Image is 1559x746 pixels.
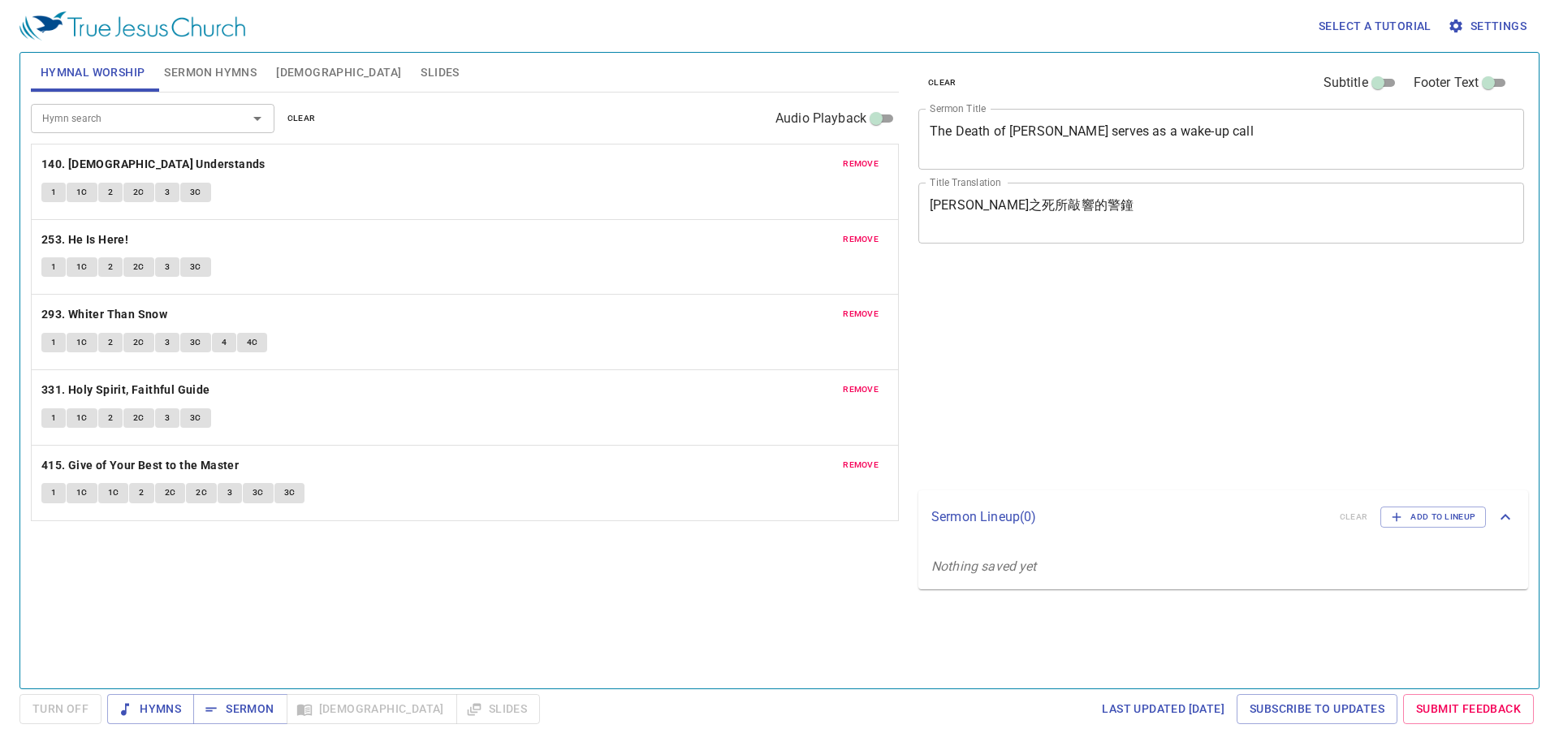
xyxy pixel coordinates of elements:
span: remove [843,232,879,247]
button: 293. Whiter Than Snow [41,304,171,325]
span: 2C [165,485,176,500]
span: 1C [76,260,88,274]
span: 3C [190,335,201,350]
textarea: [PERSON_NAME]之死所敲響的警鐘 [930,197,1513,228]
button: clear [278,109,326,128]
button: 1C [67,483,97,502]
button: 2C [123,408,154,428]
button: 1C [67,333,97,352]
span: Slides [421,63,459,83]
span: Last updated [DATE] [1102,699,1224,719]
p: Sermon Lineup ( 0 ) [931,507,1327,527]
button: 1 [41,408,66,428]
span: 1C [76,335,88,350]
span: 4 [222,335,227,350]
span: 2 [108,335,113,350]
button: 3C [180,333,211,352]
a: Last updated [DATE] [1095,694,1231,724]
button: 2 [98,408,123,428]
button: 253. He Is Here! [41,230,132,250]
span: 2C [133,185,145,200]
span: 2C [196,485,207,500]
button: Open [246,107,269,130]
b: 415. Give of Your Best to the Master [41,455,239,476]
button: 3C [274,483,305,502]
button: Add to Lineup [1380,507,1486,528]
span: 2C [133,335,145,350]
span: 1C [108,485,119,500]
button: 3 [155,183,179,202]
span: 4C [247,335,258,350]
span: remove [843,458,879,472]
span: 2 [139,485,144,500]
button: 1 [41,257,66,277]
button: remove [833,230,888,249]
b: 331. Holy Spirit, Faithful Guide [41,380,210,400]
button: 3 [155,257,179,277]
span: 3 [165,335,170,350]
span: 1 [51,411,56,425]
button: 2C [123,333,154,352]
button: 415. Give of Your Best to the Master [41,455,242,476]
button: 3 [155,333,179,352]
span: 2 [108,260,113,274]
span: Audio Playback [775,109,866,128]
button: 2C [123,183,154,202]
span: 2 [108,185,113,200]
button: 1C [67,183,97,202]
span: 3 [165,411,170,425]
span: clear [928,75,957,90]
button: Settings [1445,11,1533,41]
button: 2C [123,257,154,277]
button: 2 [98,333,123,352]
button: 1 [41,483,66,502]
b: 253. He Is Here! [41,230,128,250]
button: 1C [67,257,97,277]
iframe: from-child [912,261,1405,485]
button: 3 [155,408,179,428]
span: Subtitle [1324,73,1368,93]
button: 4 [212,333,236,352]
b: 293. Whiter Than Snow [41,304,167,325]
span: 3C [190,411,201,425]
span: Settings [1451,16,1527,37]
img: True Jesus Church [19,11,245,41]
span: 1C [76,485,88,500]
span: Sermon Hymns [164,63,257,83]
button: 3C [180,183,211,202]
span: Submit Feedback [1416,699,1521,719]
span: 1 [51,260,56,274]
button: remove [833,380,888,399]
span: 1C [76,185,88,200]
span: 1C [76,411,88,425]
button: 2C [155,483,186,502]
span: 3C [190,260,201,274]
span: clear [287,111,316,126]
span: Select a tutorial [1319,16,1432,37]
span: Add to Lineup [1391,510,1475,524]
span: Subscribe to Updates [1250,699,1384,719]
button: Hymns [107,694,194,724]
button: remove [833,304,888,324]
span: Sermon [206,699,274,719]
button: 3 [218,483,242,502]
span: 3C [284,485,296,500]
textarea: The Death of [PERSON_NAME] serves as a wake-up call [930,123,1513,154]
button: 1 [41,333,66,352]
span: 2C [133,411,145,425]
i: Nothing saved yet [931,558,1037,574]
div: Sermon Lineup(0)clearAdd to Lineup [918,490,1528,544]
button: 2C [186,483,217,502]
span: remove [843,307,879,321]
span: remove [843,157,879,171]
span: 2C [133,260,145,274]
button: 3C [180,408,211,428]
span: 3C [253,485,264,500]
span: remove [843,382,879,397]
span: 1 [51,485,56,500]
button: Sermon [193,694,287,724]
button: 2 [129,483,153,502]
button: Select a tutorial [1312,11,1438,41]
button: 1C [98,483,129,502]
button: 140. [DEMOGRAPHIC_DATA] Understands [41,154,268,175]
